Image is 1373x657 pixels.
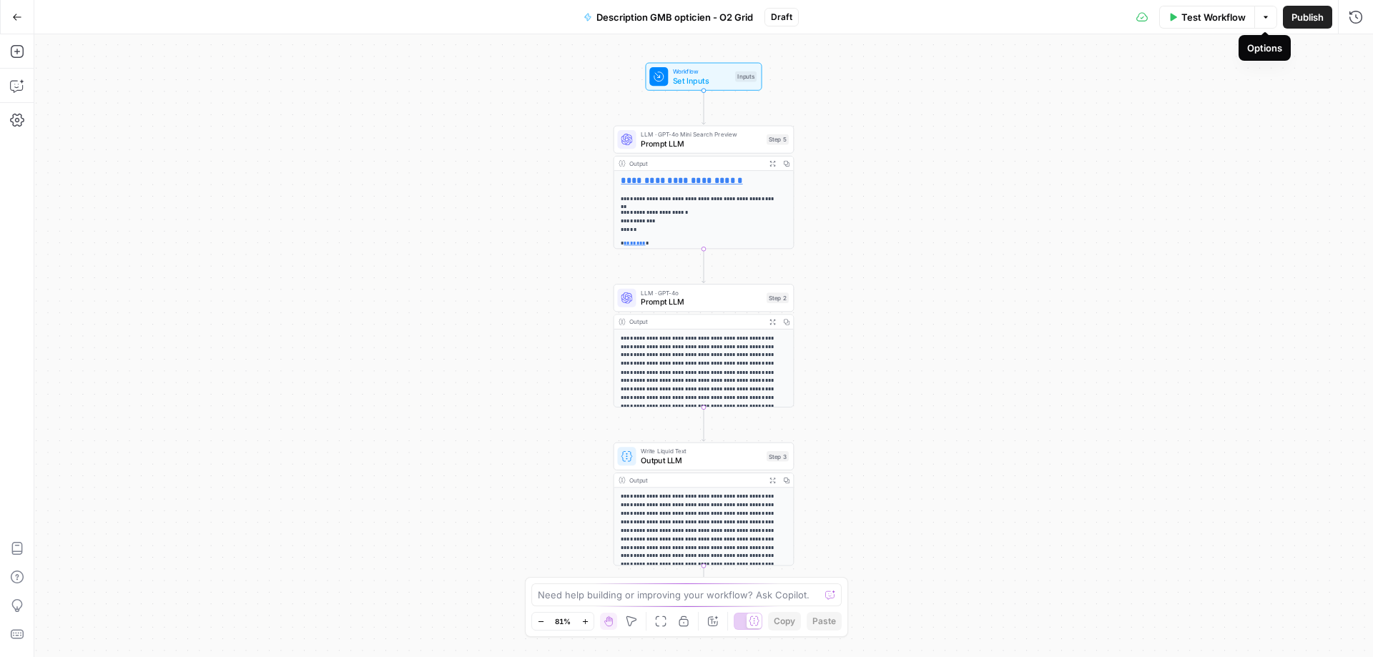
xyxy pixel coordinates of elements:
[807,612,842,631] button: Paste
[1181,10,1246,24] span: Test Workflow
[1159,6,1254,29] button: Test Workflow
[641,138,762,149] span: Prompt LLM
[641,288,762,297] span: LLM · GPT-4o
[771,11,792,24] span: Draft
[641,129,762,139] span: LLM · GPT-4o Mini Search Preview
[673,75,731,87] span: Set Inputs
[812,615,836,628] span: Paste
[768,612,801,631] button: Copy
[702,407,706,441] g: Edge from step_2 to step_3
[767,292,789,303] div: Step 2
[702,249,706,282] g: Edge from step_5 to step_2
[629,475,762,485] div: Output
[767,451,789,462] div: Step 3
[1291,10,1324,24] span: Publish
[629,159,762,168] div: Output
[629,317,762,327] div: Output
[575,6,762,29] button: Description GMB opticien - O2 Grid
[774,615,795,628] span: Copy
[614,63,794,91] div: WorkflowSet InputsInputs
[767,134,789,145] div: Step 5
[1283,6,1332,29] button: Publish
[673,66,731,76] span: Workflow
[641,446,762,455] span: Write Liquid Text
[596,10,753,24] span: Description GMB opticien - O2 Grid
[555,616,571,627] span: 81%
[641,455,762,466] span: Output LLM
[735,71,757,82] div: Inputs
[641,296,762,307] span: Prompt LLM
[702,91,706,124] g: Edge from start to step_5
